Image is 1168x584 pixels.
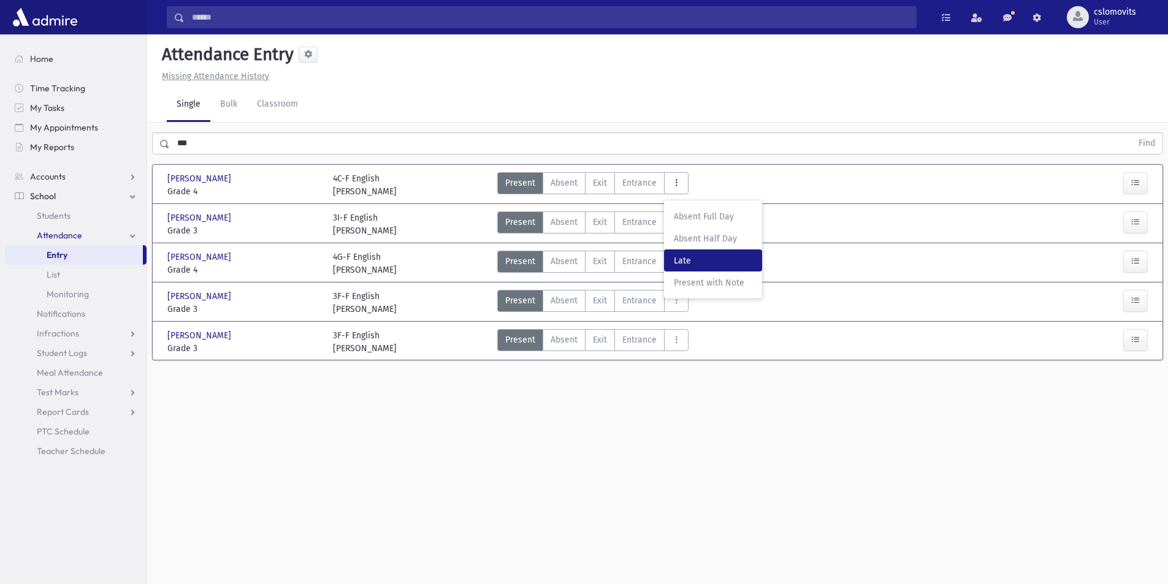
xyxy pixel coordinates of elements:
[37,328,79,339] span: Infractions
[551,255,578,268] span: Absent
[505,216,535,229] span: Present
[167,303,321,316] span: Grade 3
[37,347,87,358] span: Student Logs
[5,363,147,382] a: Meal Attendance
[5,98,147,118] a: My Tasks
[674,254,752,267] span: Late
[37,210,71,221] span: Students
[505,333,535,346] span: Present
[622,255,657,268] span: Entrance
[497,211,689,237] div: AttTypes
[47,269,60,280] span: List
[5,226,147,245] a: Attendance
[593,333,607,346] span: Exit
[333,290,397,316] div: 3F-F English [PERSON_NAME]
[1131,133,1162,154] button: Find
[37,406,89,417] span: Report Cards
[5,137,147,157] a: My Reports
[5,118,147,137] a: My Appointments
[497,172,689,198] div: AttTypes
[37,387,78,398] span: Test Marks
[5,167,147,186] a: Accounts
[593,294,607,307] span: Exit
[5,206,147,226] a: Students
[5,382,147,402] a: Test Marks
[5,441,147,461] a: Teacher Schedule
[5,186,147,206] a: School
[333,329,397,355] div: 3F-F English [PERSON_NAME]
[593,255,607,268] span: Exit
[37,446,105,457] span: Teacher Schedule
[497,290,689,316] div: AttTypes
[5,402,147,422] a: Report Cards
[47,289,89,300] span: Monitoring
[505,294,535,307] span: Present
[622,216,657,229] span: Entrance
[162,71,269,82] u: Missing Attendance History
[157,71,269,82] a: Missing Attendance History
[47,249,67,260] span: Entry
[210,88,247,122] a: Bulk
[247,88,308,122] a: Classroom
[167,211,234,224] span: [PERSON_NAME]
[333,172,397,198] div: 4C-F English [PERSON_NAME]
[551,176,578,189] span: Absent
[167,251,234,264] span: [PERSON_NAME]
[5,422,147,441] a: PTC Schedule
[185,6,916,28] input: Search
[1094,17,1136,27] span: User
[5,324,147,343] a: Infractions
[674,276,752,289] span: Present with Note
[37,308,85,319] span: Notifications
[551,216,578,229] span: Absent
[622,333,657,346] span: Entrance
[167,88,210,122] a: Single
[5,78,147,98] a: Time Tracking
[505,255,535,268] span: Present
[674,232,752,245] span: Absent Half Day
[5,284,147,304] a: Monitoring
[551,294,578,307] span: Absent
[30,53,53,64] span: Home
[167,290,234,303] span: [PERSON_NAME]
[622,294,657,307] span: Entrance
[5,245,143,265] a: Entry
[333,211,397,237] div: 3I-F English [PERSON_NAME]
[593,176,607,189] span: Exit
[167,224,321,237] span: Grade 3
[30,171,66,182] span: Accounts
[30,191,56,202] span: School
[5,49,147,69] a: Home
[167,264,321,276] span: Grade 4
[10,5,80,29] img: AdmirePro
[30,83,85,94] span: Time Tracking
[167,342,321,355] span: Grade 3
[674,210,752,223] span: Absent Full Day
[5,343,147,363] a: Student Logs
[333,251,397,276] div: 4G-F English [PERSON_NAME]
[37,426,90,437] span: PTC Schedule
[37,230,82,241] span: Attendance
[30,142,74,153] span: My Reports
[30,122,98,133] span: My Appointments
[5,304,147,324] a: Notifications
[5,265,147,284] a: List
[167,172,234,185] span: [PERSON_NAME]
[497,251,689,276] div: AttTypes
[30,102,64,113] span: My Tasks
[1094,7,1136,17] span: cslomovits
[622,176,657,189] span: Entrance
[505,176,535,189] span: Present
[37,367,103,378] span: Meal Attendance
[497,329,689,355] div: AttTypes
[157,44,294,65] h5: Attendance Entry
[593,216,607,229] span: Exit
[167,185,321,198] span: Grade 4
[167,329,234,342] span: [PERSON_NAME]
[551,333,578,346] span: Absent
